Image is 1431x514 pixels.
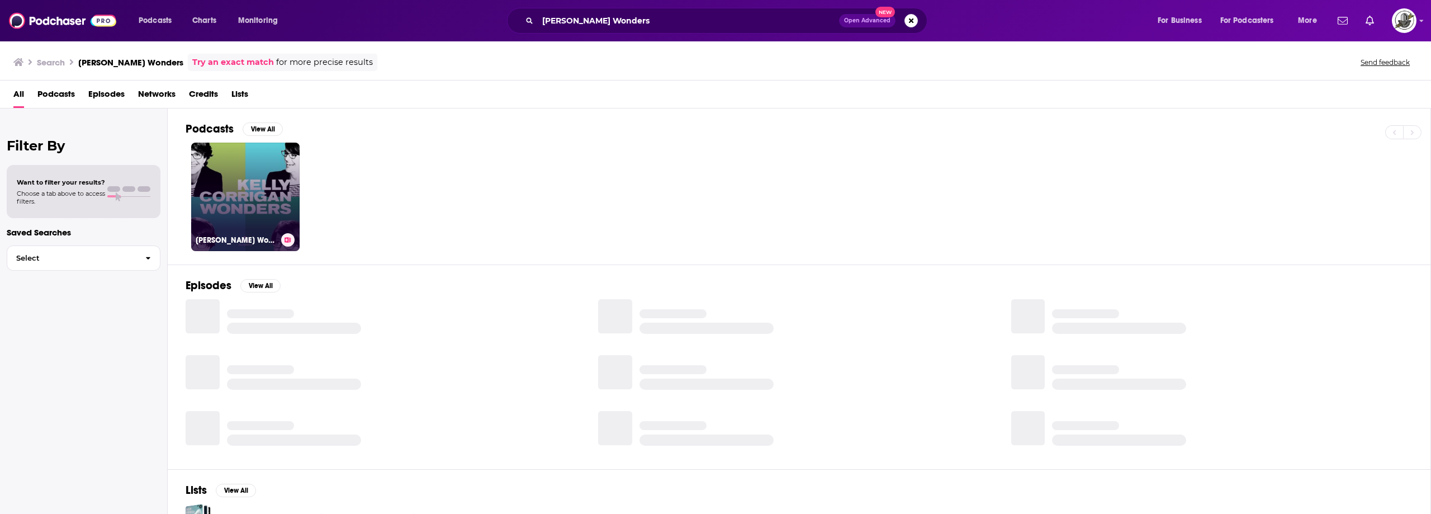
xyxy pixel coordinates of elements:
div: Search podcasts, credits, & more... [518,8,938,34]
button: open menu [1213,12,1290,30]
img: Podchaser - Follow, Share and Rate Podcasts [9,10,116,31]
button: View All [240,279,281,293]
button: open menu [131,12,186,30]
button: Send feedback [1357,58,1413,67]
a: PodcastsView All [186,122,283,136]
span: For Podcasters [1220,13,1274,29]
p: Saved Searches [7,227,160,238]
a: Charts [185,12,223,30]
button: Show profile menu [1392,8,1416,33]
button: open menu [1150,12,1216,30]
a: ListsView All [186,483,256,497]
span: Open Advanced [844,18,890,23]
button: Open AdvancedNew [839,14,895,27]
a: Show notifications dropdown [1333,11,1352,30]
h3: [PERSON_NAME] Wonders [78,57,183,68]
h3: Search [37,57,65,68]
h3: [PERSON_NAME] Wonders [196,235,277,245]
span: Logged in as PodProMaxBooking [1392,8,1416,33]
button: open menu [230,12,292,30]
a: Lists [231,85,248,108]
span: for more precise results [276,56,373,69]
a: Podcasts [37,85,75,108]
span: Want to filter your results? [17,178,105,186]
span: For Business [1158,13,1202,29]
span: Choose a tab above to access filters. [17,190,105,205]
a: Networks [138,85,176,108]
span: New [875,7,895,17]
span: Monitoring [238,13,278,29]
a: All [13,85,24,108]
img: User Profile [1392,8,1416,33]
span: More [1298,13,1317,29]
h2: Filter By [7,138,160,154]
span: Charts [192,13,216,29]
a: [PERSON_NAME] Wonders [191,143,300,251]
span: Select [7,254,136,262]
a: Credits [189,85,218,108]
h2: Podcasts [186,122,234,136]
a: Try an exact match [192,56,274,69]
input: Search podcasts, credits, & more... [538,12,839,30]
button: Select [7,246,160,271]
h2: Lists [186,483,207,497]
button: open menu [1290,12,1331,30]
button: View All [243,122,283,136]
h2: Episodes [186,279,231,293]
button: View All [216,484,256,497]
span: Podcasts [139,13,172,29]
a: Episodes [88,85,125,108]
a: Show notifications dropdown [1361,11,1378,30]
a: EpisodesView All [186,279,281,293]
